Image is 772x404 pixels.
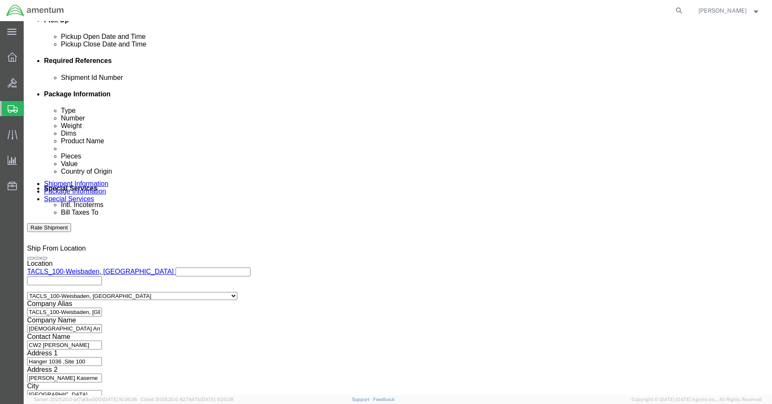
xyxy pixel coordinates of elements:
span: Eddie Gonzalez [698,6,747,15]
span: Copyright © [DATE]-[DATE] Agistix Inc., All Rights Reserved [632,396,762,403]
iframe: FS Legacy Container [24,21,772,395]
span: [DATE] 10:36:36 [103,397,137,402]
span: [DATE] 11:20:38 [201,397,234,402]
a: Feedback [373,397,395,402]
span: Client: 2025.20.0-827847b [141,397,234,402]
a: Support [352,397,373,402]
img: logo [6,4,64,17]
button: [PERSON_NAME] [698,5,761,16]
span: Server: 2025.20.0-af7a6be3001 [34,397,137,402]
